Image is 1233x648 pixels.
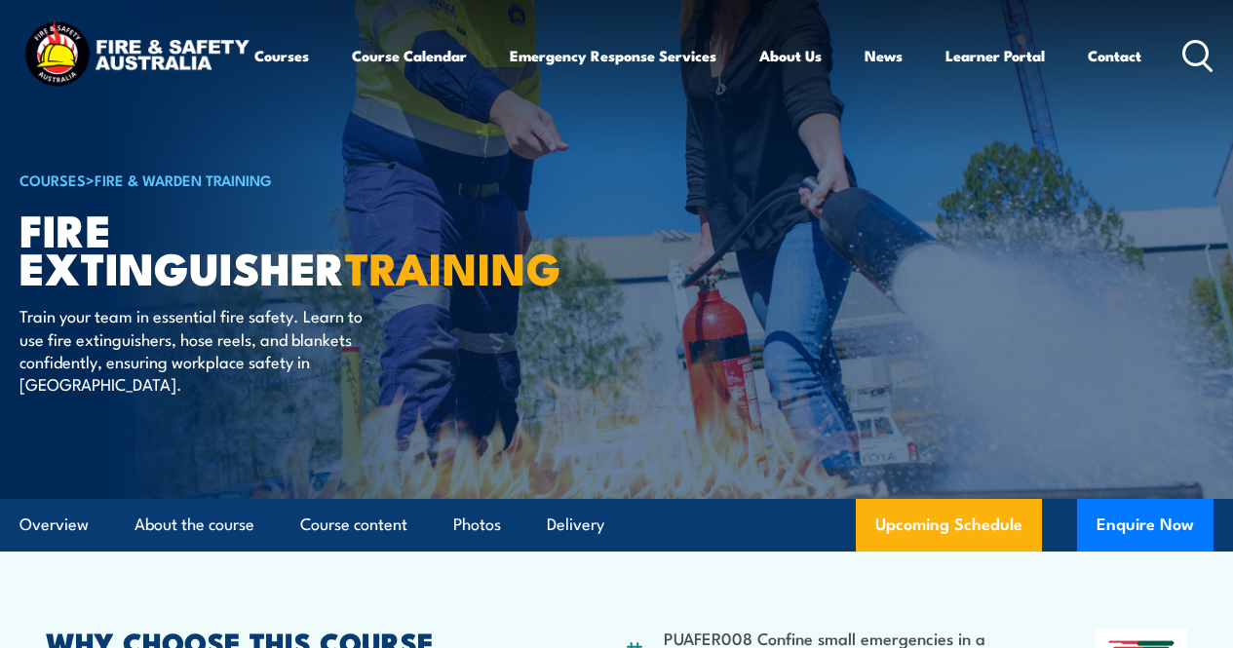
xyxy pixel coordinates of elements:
[19,168,501,191] h6: >
[19,169,86,190] a: COURSES
[19,210,501,286] h1: Fire Extinguisher
[453,499,501,551] a: Photos
[352,32,467,79] a: Course Calendar
[254,32,309,79] a: Courses
[1088,32,1141,79] a: Contact
[19,499,89,551] a: Overview
[19,304,375,396] p: Train your team in essential fire safety. Learn to use fire extinguishers, hose reels, and blanke...
[865,32,903,79] a: News
[759,32,822,79] a: About Us
[547,499,604,551] a: Delivery
[345,233,561,300] strong: TRAINING
[856,499,1042,552] a: Upcoming Schedule
[300,499,407,551] a: Course content
[510,32,716,79] a: Emergency Response Services
[135,499,254,551] a: About the course
[95,169,272,190] a: Fire & Warden Training
[945,32,1045,79] a: Learner Portal
[1077,499,1214,552] button: Enquire Now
